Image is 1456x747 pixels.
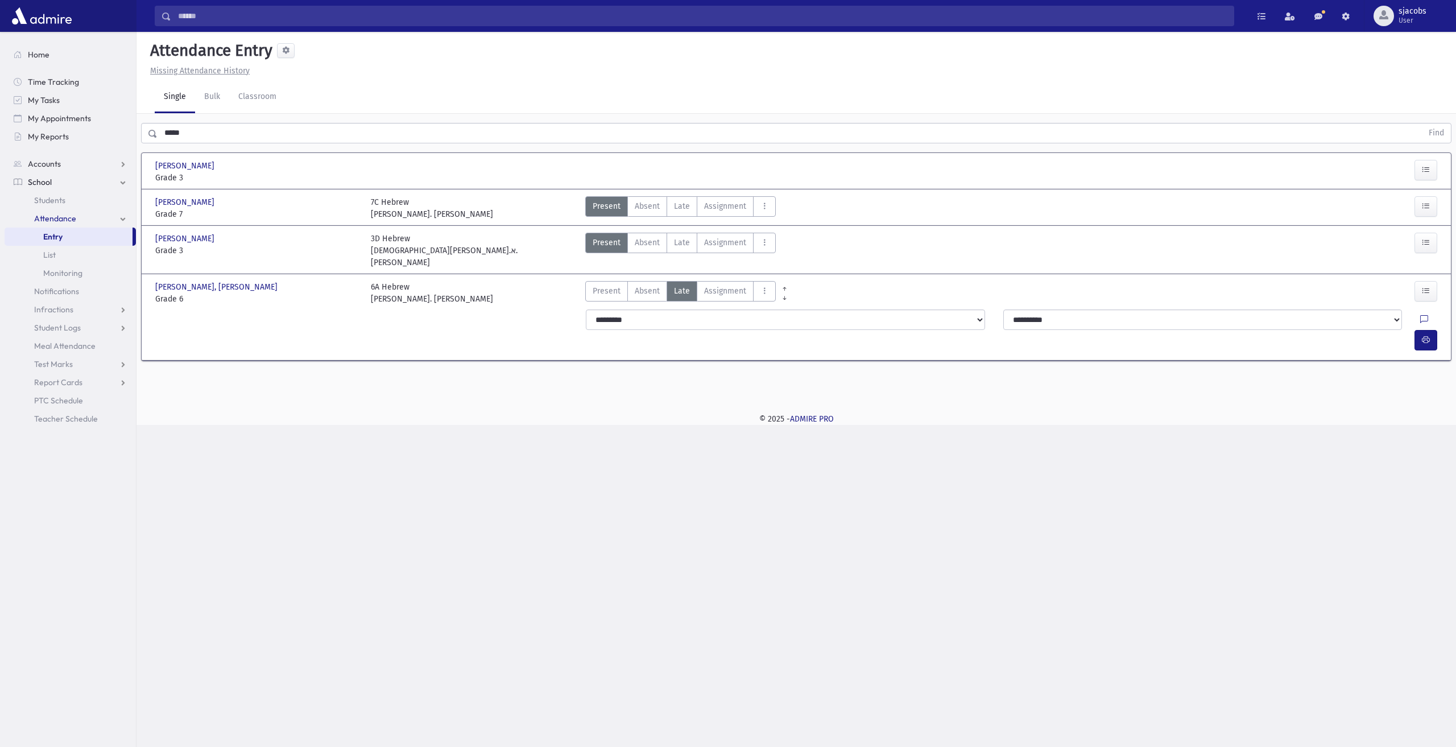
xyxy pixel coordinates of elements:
[5,155,136,173] a: Accounts
[674,237,690,249] span: Late
[155,245,359,257] span: Grade 3
[34,377,82,387] span: Report Cards
[371,233,575,269] div: 3D Hebrew [DEMOGRAPHIC_DATA][PERSON_NAME].א. [PERSON_NAME]
[34,213,76,224] span: Attendance
[1399,16,1426,25] span: User
[5,300,136,319] a: Infractions
[704,285,746,297] span: Assignment
[5,337,136,355] a: Meal Attendance
[5,355,136,373] a: Test Marks
[28,177,52,187] span: School
[5,410,136,428] a: Teacher Schedule
[5,109,136,127] a: My Appointments
[28,159,61,169] span: Accounts
[34,395,83,406] span: PTC Schedule
[674,285,690,297] span: Late
[28,131,69,142] span: My Reports
[5,73,136,91] a: Time Tracking
[155,293,359,305] span: Grade 6
[229,81,286,113] a: Classroom
[5,391,136,410] a: PTC Schedule
[5,264,136,282] a: Monitoring
[704,237,746,249] span: Assignment
[195,81,229,113] a: Bulk
[5,91,136,109] a: My Tasks
[146,41,272,60] h5: Attendance Entry
[28,77,79,87] span: Time Tracking
[635,237,660,249] span: Absent
[43,268,82,278] span: Monitoring
[155,208,359,220] span: Grade 7
[5,46,136,64] a: Home
[5,228,133,246] a: Entry
[585,233,776,269] div: AttTypes
[585,281,776,305] div: AttTypes
[1399,7,1426,16] span: sjacobs
[635,285,660,297] span: Absent
[34,195,65,205] span: Students
[43,250,56,260] span: List
[155,233,217,245] span: [PERSON_NAME]
[1422,123,1451,143] button: Find
[5,127,136,146] a: My Reports
[146,66,250,76] a: Missing Attendance History
[155,413,1438,425] div: © 2025 -
[155,81,195,113] a: Single
[585,196,776,220] div: AttTypes
[34,414,98,424] span: Teacher Schedule
[34,304,73,315] span: Infractions
[5,191,136,209] a: Students
[5,246,136,264] a: List
[5,173,136,191] a: School
[5,373,136,391] a: Report Cards
[150,66,250,76] u: Missing Attendance History
[674,200,690,212] span: Late
[593,200,621,212] span: Present
[155,160,217,172] span: [PERSON_NAME]
[34,286,79,296] span: Notifications
[155,172,359,184] span: Grade 3
[635,200,660,212] span: Absent
[790,414,834,424] a: ADMIRE PRO
[593,285,621,297] span: Present
[28,113,91,123] span: My Appointments
[34,323,81,333] span: Student Logs
[371,281,493,305] div: 6A Hebrew [PERSON_NAME]. [PERSON_NAME]
[155,196,217,208] span: [PERSON_NAME]
[171,6,1234,26] input: Search
[34,359,73,369] span: Test Marks
[43,232,63,242] span: Entry
[9,5,75,27] img: AdmirePro
[28,95,60,105] span: My Tasks
[593,237,621,249] span: Present
[371,196,493,220] div: 7C Hebrew [PERSON_NAME]. [PERSON_NAME]
[5,209,136,228] a: Attendance
[34,341,96,351] span: Meal Attendance
[5,282,136,300] a: Notifications
[5,319,136,337] a: Student Logs
[155,281,280,293] span: [PERSON_NAME], [PERSON_NAME]
[704,200,746,212] span: Assignment
[28,49,49,60] span: Home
